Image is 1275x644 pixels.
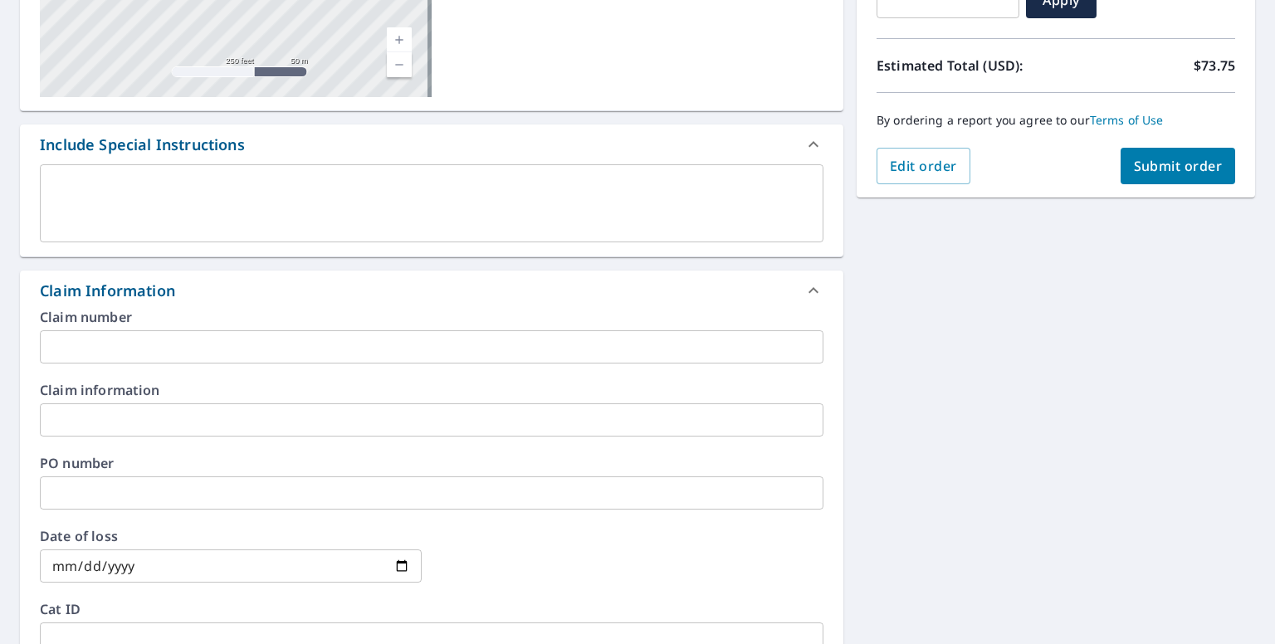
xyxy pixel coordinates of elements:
button: Submit order [1121,148,1236,184]
p: By ordering a report you agree to our [877,113,1235,128]
a: Terms of Use [1090,112,1164,128]
label: PO number [40,456,823,470]
div: Claim Information [20,271,843,310]
label: Claim information [40,383,823,397]
div: Include Special Instructions [20,124,843,164]
span: Edit order [890,157,957,175]
p: Estimated Total (USD): [877,56,1056,76]
label: Date of loss [40,529,422,543]
div: Include Special Instructions [40,134,245,156]
p: $73.75 [1194,56,1235,76]
a: Current Level 17, Zoom In [387,27,412,52]
div: Claim Information [40,280,175,302]
label: Cat ID [40,603,823,616]
button: Edit order [877,148,970,184]
a: Current Level 17, Zoom Out [387,52,412,77]
label: Claim number [40,310,823,324]
span: Submit order [1134,157,1223,175]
